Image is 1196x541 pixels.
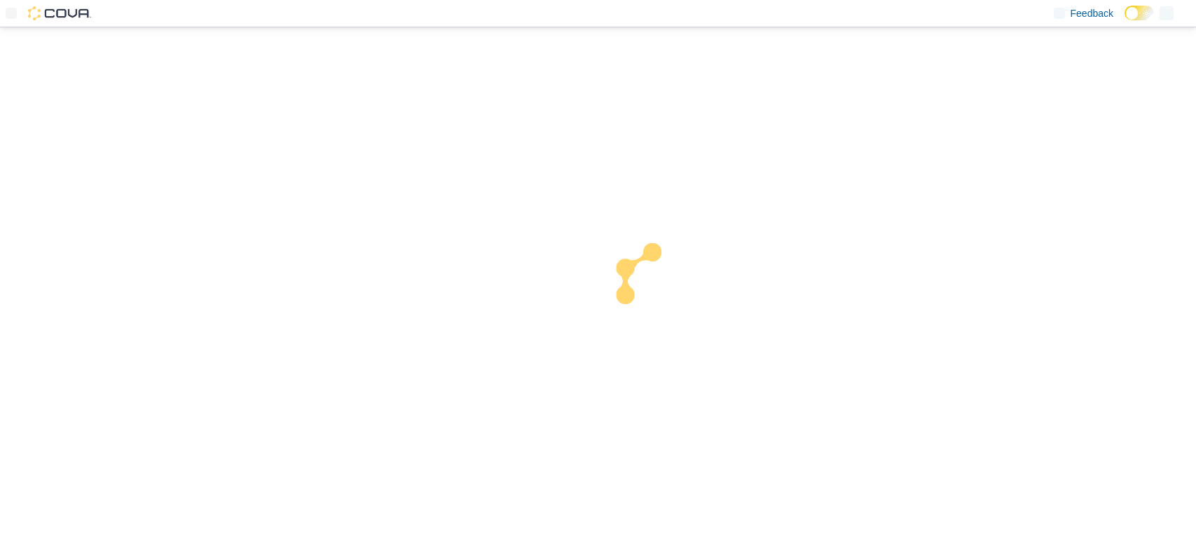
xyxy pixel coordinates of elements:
img: cova-loader [598,233,703,338]
span: Dark Mode [1125,20,1125,21]
img: Cova [28,6,91,20]
span: Feedback [1071,6,1113,20]
input: Dark Mode [1125,6,1154,20]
